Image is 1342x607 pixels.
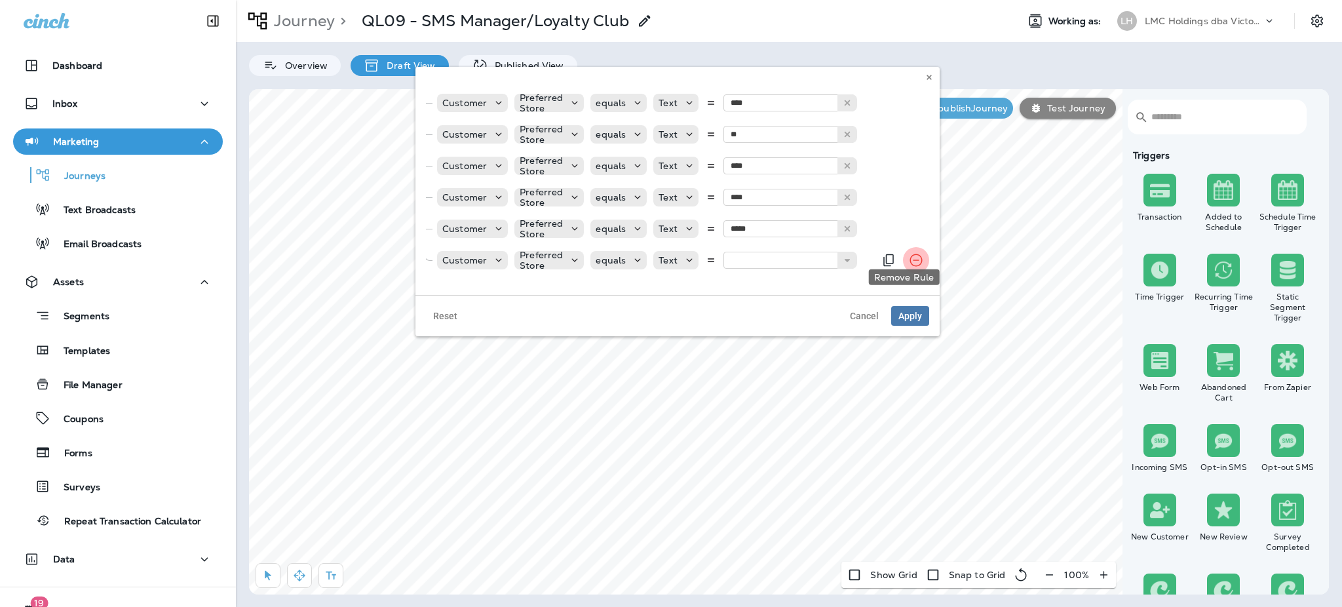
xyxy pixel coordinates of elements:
div: Static Segment Trigger [1258,292,1317,323]
p: Published View [488,60,564,71]
p: Preferred Store [520,155,563,176]
button: Assets [13,269,223,295]
p: Snap to Grid [949,570,1006,580]
p: Marketing [53,136,99,147]
button: Coupons [13,404,223,432]
button: Inbox [13,90,223,117]
p: Text Broadcasts [50,205,136,217]
div: Remove Rule [869,269,940,285]
button: Reset [426,306,465,326]
button: Templates [13,336,223,364]
p: Draft View [380,60,435,71]
button: Data [13,546,223,572]
button: RepublishJourney [902,98,1013,119]
div: New Review [1195,532,1254,542]
button: Cancel [843,306,886,326]
p: Journeys [51,170,105,183]
p: Journey [269,11,335,31]
p: Segments [50,311,109,324]
p: Text [659,192,678,203]
span: Cancel [850,311,879,321]
span: Apply [898,311,922,321]
button: Duplicate Rule [875,247,902,273]
div: Opt-out SMS [1258,462,1317,473]
p: Assets [53,277,84,287]
button: File Manager [13,370,223,398]
p: Show Grid [870,570,917,580]
p: Customer [442,98,487,108]
p: Text [659,98,678,108]
p: equals [596,192,626,203]
button: Text Broadcasts [13,195,223,223]
button: Collapse Sidebar [195,8,231,34]
p: Text [659,224,678,234]
button: Settings [1305,9,1329,33]
p: Overview [278,60,328,71]
button: Apply [891,306,929,326]
p: Test Journey [1042,103,1105,113]
p: equals [596,224,626,234]
p: File Manager [50,380,123,392]
p: Customer [442,224,487,234]
p: Text [659,161,678,171]
p: Republish Journey [921,103,1008,113]
p: Forms [51,448,92,460]
p: QL09 - SMS Manager/Loyalty Club [362,11,629,31]
p: equals [596,129,626,140]
button: Repeat Transaction Calculator [13,507,223,534]
span: Working as: [1048,16,1104,27]
p: equals [596,255,626,265]
p: equals [596,98,626,108]
p: Text [659,255,678,265]
p: Preferred Store [520,124,563,145]
p: Repeat Transaction Calculator [51,516,201,528]
div: New Customer [1130,532,1189,542]
div: Schedule Time Trigger [1258,212,1317,233]
button: Forms [13,439,223,466]
button: Surveys [13,473,223,500]
p: Inbox [52,98,77,109]
p: Coupons [50,414,104,426]
button: Marketing [13,128,223,155]
p: Text [659,129,678,140]
div: Abandoned Cart [1195,382,1254,403]
div: Survey Completed [1258,532,1317,553]
p: Data [53,554,75,564]
div: Time Trigger [1130,292,1189,302]
span: Reset [433,311,457,321]
p: Customer [442,129,487,140]
p: LMC Holdings dba Victory Lane Quick Oil Change [1145,16,1263,26]
p: Templates [50,345,110,358]
p: Customer [442,161,487,171]
p: Dashboard [52,60,102,71]
p: Customer [442,255,487,265]
button: Remove Rule [903,247,929,273]
p: > [335,11,346,31]
button: Dashboard [13,52,223,79]
div: LH [1117,11,1137,31]
div: Recurring Time Trigger [1195,292,1254,313]
p: 100 % [1064,570,1089,580]
div: Triggers [1128,150,1320,161]
button: Test Journey [1020,98,1116,119]
button: Segments [13,302,223,330]
p: Surveys [50,482,100,494]
div: Added to Schedule [1195,212,1254,233]
button: Journeys [13,161,223,189]
div: Opt-in SMS [1195,462,1254,473]
div: Web Form [1130,382,1189,393]
div: Incoming SMS [1130,462,1189,473]
p: Email Broadcasts [50,239,142,251]
p: Customer [442,192,487,203]
p: Preferred Store [520,92,563,113]
button: Email Broadcasts [13,229,223,257]
p: Preferred Store [520,187,563,208]
p: equals [596,161,626,171]
p: Preferred Store [520,218,563,239]
p: Preferred Store [520,250,563,271]
div: From Zapier [1258,382,1317,393]
div: Transaction [1130,212,1189,222]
